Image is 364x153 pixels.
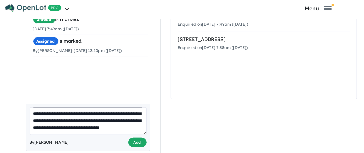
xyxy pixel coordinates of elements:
[128,138,147,147] button: Add
[178,45,248,50] small: Enquiried on [DATE] 7:38am ([DATE])
[30,139,69,146] span: By [PERSON_NAME]
[274,5,362,11] button: Toggle navigation
[33,48,122,53] small: By [PERSON_NAME] - [DATE] 12:20pm ([DATE])
[178,32,350,55] a: [STREET_ADDRESS]Enquiried on[DATE] 7:38am ([DATE])
[178,9,350,32] a: Timbarra Estate - [PERSON_NAME]Enquiried on[DATE] 7:49am ([DATE])
[178,35,350,44] div: [STREET_ADDRESS]
[33,16,55,24] span: Unread
[33,26,79,31] small: [DATE] 7:49am ([DATE])
[5,4,62,12] img: Openlot PRO Logo White
[178,22,248,27] small: Enquiried on [DATE] 7:49am ([DATE])
[33,37,59,45] span: Assigned
[33,37,148,45] div: is marked.
[33,16,148,24] div: is marked.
